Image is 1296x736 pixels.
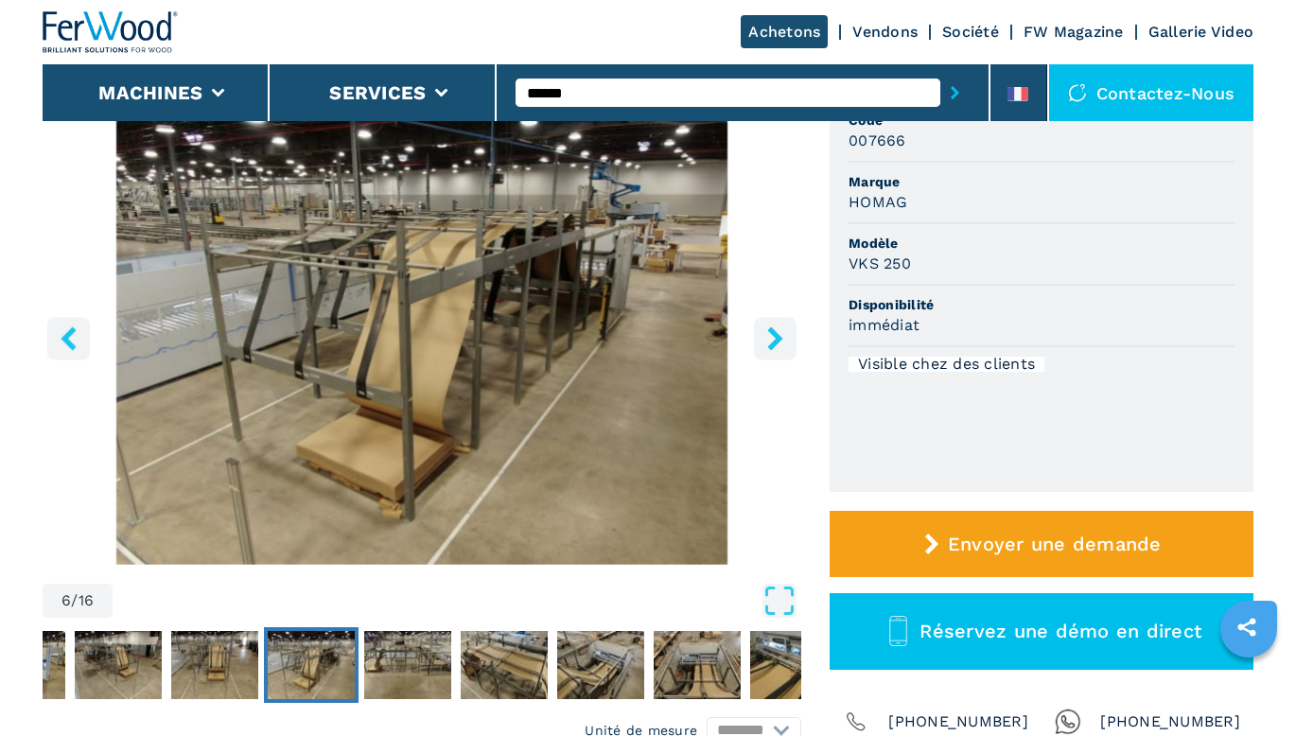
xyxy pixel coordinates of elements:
div: Visible chez des clients [849,357,1044,372]
div: Go to Slide 6 [43,106,801,565]
span: / [71,593,78,608]
h3: HOMAG [849,191,907,213]
div: Contactez-nous [1049,64,1254,121]
img: Whatsapp [1055,709,1081,735]
img: Ferwood [43,11,179,53]
span: Réservez une démo en direct [919,620,1201,642]
a: Société [942,23,999,41]
a: Vendons [852,23,918,41]
button: Go to Slide 4 [71,627,166,703]
button: right-button [754,317,797,359]
button: Open Fullscreen [117,584,797,618]
button: submit-button [940,71,970,114]
button: Go to Slide 6 [264,627,359,703]
button: Envoyer une demande [830,511,1253,577]
button: Go to Slide 10 [650,627,744,703]
img: a6c98fe19ec13817cc4f8b4485af1bec [461,631,548,699]
img: 46088b73b10e5b914dd7f2a8c2a58a1b [364,631,451,699]
h3: VKS 250 [849,253,911,274]
img: 5561a5299ed53d526d4c1c7715c164db [654,631,741,699]
img: 7bd1a40cb63ff55a16f96d51e78960be [268,631,355,699]
a: FW Magazine [1024,23,1124,41]
button: Go to Slide 7 [360,627,455,703]
img: fc8509f2da4c17e306be46f45553d46d [75,631,162,699]
a: sharethis [1223,604,1270,651]
span: Marque [849,172,1235,191]
span: [PHONE_NUMBER] [888,709,1028,735]
img: Massicot À Carton HOMAG VKS 250 [43,106,801,565]
img: Phone [843,709,869,735]
span: [PHONE_NUMBER] [1100,709,1240,735]
span: Disponibilité [849,295,1235,314]
span: Modèle [849,234,1235,253]
h3: 007666 [849,130,906,151]
a: Gallerie Video [1148,23,1254,41]
button: Go to Slide 9 [553,627,648,703]
button: Services [329,81,426,104]
a: Achetons [741,15,828,48]
button: Go to Slide 11 [746,627,841,703]
span: Envoyer une demande [948,533,1162,555]
img: deb49911974ff48522880685ecfe8d20 [171,631,258,699]
button: Go to Slide 8 [457,627,552,703]
iframe: Chat [1216,651,1282,722]
span: 6 [61,593,71,608]
img: 769da3ea6a01eeef49e54ece2f883dd8 [557,631,644,699]
img: d6ea0e4522e9bee7703dcb4496dbb7b3 [750,631,837,699]
h3: immédiat [849,314,919,336]
button: left-button [47,317,90,359]
button: Machines [98,81,202,104]
span: 16 [79,593,95,608]
button: Réservez une démo en direct [830,593,1253,670]
button: Go to Slide 5 [167,627,262,703]
img: Contactez-nous [1068,83,1087,102]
